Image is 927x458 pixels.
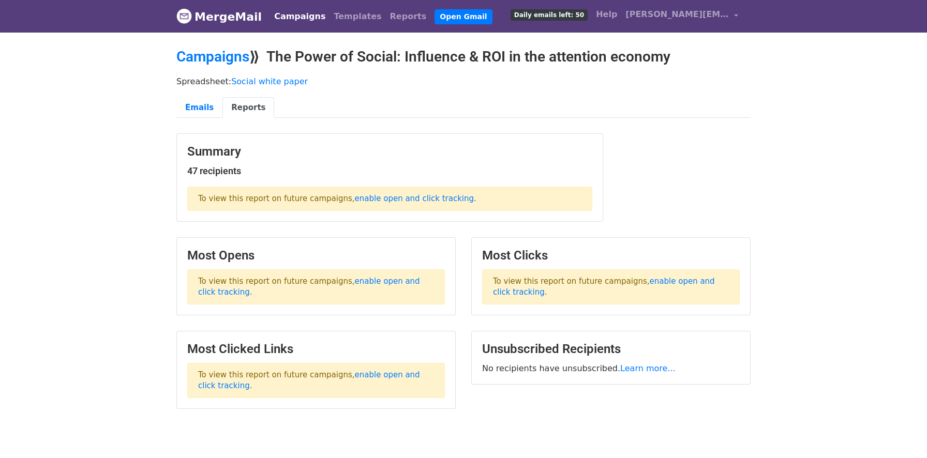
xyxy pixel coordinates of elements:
[386,6,431,27] a: Reports
[187,363,445,398] p: To view this report on future campaigns, .
[620,363,676,373] a: Learn more...
[187,187,592,211] p: To view this report on future campaigns, .
[187,342,445,357] h3: Most Clicked Links
[222,97,274,118] a: Reports
[176,76,751,87] p: Spreadsheet:
[482,269,740,304] p: To view this report on future campaigns, .
[231,77,308,86] a: Social white paper
[270,6,330,27] a: Campaigns
[506,4,592,25] a: Daily emails left: 50
[176,6,262,27] a: MergeMail
[176,97,222,118] a: Emails
[482,363,740,374] p: No recipients have unsubscribed.
[482,342,740,357] h3: Unsubscribed Recipients
[511,9,588,21] span: Daily emails left: 50
[176,48,249,65] a: Campaigns
[198,277,420,297] a: enable open and click tracking
[187,269,445,304] p: To view this report on future campaigns, .
[187,165,592,177] h5: 47 recipients
[482,248,740,263] h3: Most Clicks
[435,9,492,24] a: Open Gmail
[176,8,192,24] img: MergeMail logo
[621,4,742,28] a: [PERSON_NAME][EMAIL_ADDRESS][DOMAIN_NAME]
[592,4,621,25] a: Help
[198,370,420,390] a: enable open and click tracking
[330,6,385,27] a: Templates
[176,48,751,66] h2: ⟫ The Power of Social: Influence & ROI in the attention economy
[625,8,729,21] span: [PERSON_NAME][EMAIL_ADDRESS][DOMAIN_NAME]
[187,248,445,263] h3: Most Opens
[187,144,592,159] h3: Summary
[493,277,715,297] a: enable open and click tracking
[355,194,474,203] a: enable open and click tracking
